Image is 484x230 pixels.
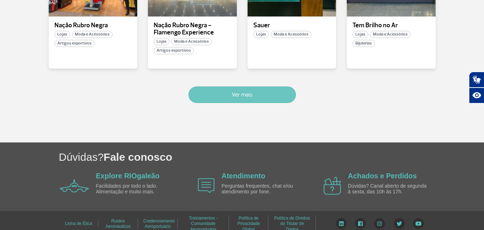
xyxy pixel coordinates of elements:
p: Nação Rubro Negra [54,22,132,29]
p: Facilidades por todo o lado. Alimentação e muito mais. [96,183,178,194]
span: Artigos esportivos [154,47,194,54]
span: Lojas [154,38,169,45]
img: YouTube [413,218,424,229]
img: airplane icon [198,178,215,193]
div: Plugin de acessibilidade da Hand Talk. [469,72,484,103]
span: Moda e Acessórios [271,31,311,38]
p: Nação Rubro Negra - Flamengo Experience [154,22,231,36]
img: airplane icon [324,177,341,195]
img: LinkedIn [336,218,347,229]
img: airplane icon [60,179,89,192]
span: Lojas [353,31,368,38]
button: Abrir tradutor de língua de sinais. [469,72,484,88]
span: Artigos esportivos [54,40,95,47]
span: Lojas [253,31,269,38]
img: Instagram [374,218,385,229]
a: Atendimento [221,172,265,180]
p: Perguntas frequentes, chat e/ou atendimento por fone. [221,183,304,194]
p: Dúvidas? Canal aberto de segunda à sexta, das 10h às 17h. [348,183,430,194]
button: Ver mais [188,86,296,103]
a: Achados e Perdidos [348,172,417,180]
a: Explore RIOgaleão [96,172,160,180]
p: Sauer [253,22,331,29]
img: Facebook [355,218,366,229]
span: Bijuterias [353,40,375,47]
h1: Dúvidas? [59,150,484,164]
img: Twitter [394,218,405,229]
span: Moda e Acessórios [171,38,212,45]
span: Moda e Acessórios [370,31,411,38]
p: Tem Brilho no Ar [353,22,430,29]
button: Abrir recursos assistivos. [469,88,484,103]
span: Lojas [54,31,70,38]
span: Fale conosco [104,151,172,163]
span: Moda e Acessórios [72,31,112,38]
a: Linha de Ética [65,219,92,229]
